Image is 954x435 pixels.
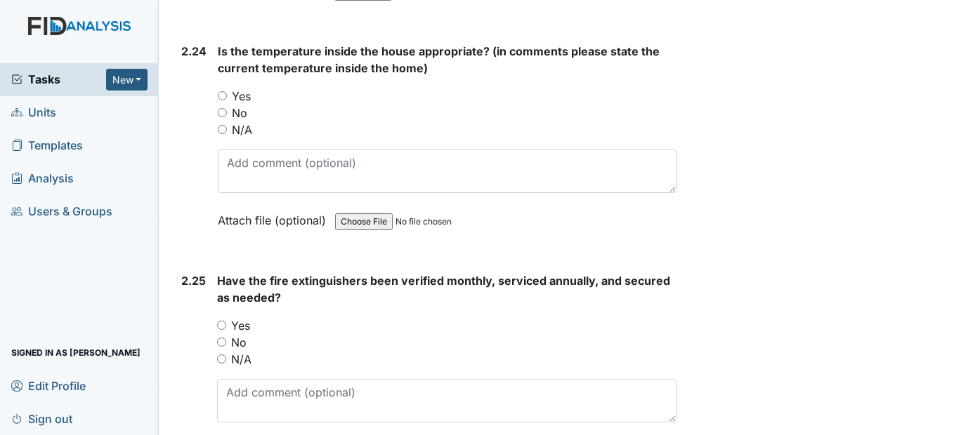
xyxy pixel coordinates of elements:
label: N/A [231,351,251,368]
span: Signed in as [PERSON_NAME] [11,342,141,363]
input: No [218,108,227,117]
label: No [232,105,247,121]
a: Tasks [11,71,106,88]
label: Yes [231,317,250,334]
input: Yes [217,321,226,330]
span: Analysis [11,168,74,189]
label: No [231,334,247,351]
span: Have the fire extinguishers been verified monthly, serviced annually, and secured as needed? [217,274,670,304]
span: Users & Groups [11,201,112,222]
input: N/A [218,125,227,134]
span: Is the temperature inside the house appropriate? (in comments please state the current temperatur... [218,44,660,75]
label: 2.25 [181,272,206,289]
span: Sign out [11,408,72,429]
label: N/A [232,121,252,138]
input: No [217,337,226,347]
button: New [106,69,148,91]
label: 2.24 [181,43,207,60]
label: Yes [232,88,251,105]
span: Units [11,102,56,123]
input: Yes [218,91,227,100]
span: Edit Profile [11,375,86,396]
input: N/A [217,354,226,363]
span: Templates [11,135,83,156]
label: Attach file (optional) [218,204,332,229]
